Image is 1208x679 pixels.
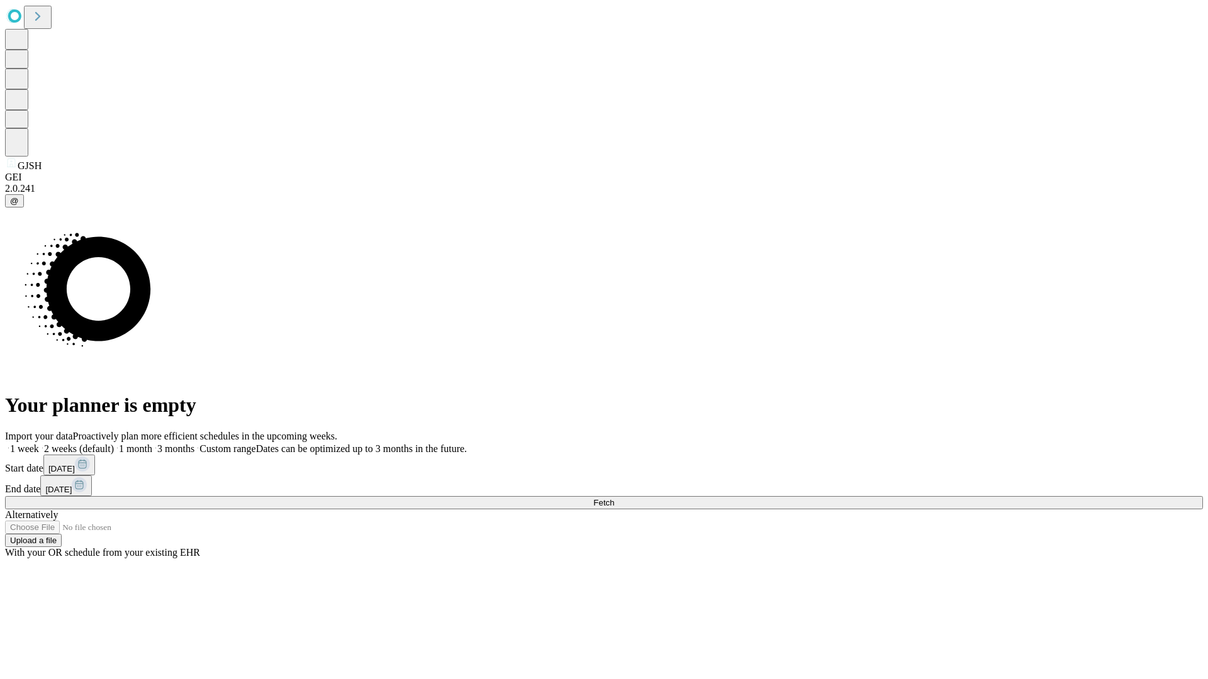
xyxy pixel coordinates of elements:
button: @ [5,194,24,207]
span: With your OR schedule from your existing EHR [5,547,200,558]
span: GJSH [18,160,42,171]
div: GEI [5,172,1203,183]
span: Proactively plan more efficient schedules in the upcoming weeks. [73,431,337,441]
span: Fetch [593,498,614,507]
div: Start date [5,455,1203,475]
button: [DATE] [43,455,95,475]
h1: Your planner is empty [5,394,1203,417]
span: 2 weeks (default) [44,443,114,454]
div: End date [5,475,1203,496]
button: Fetch [5,496,1203,509]
div: 2.0.241 [5,183,1203,194]
button: Upload a file [5,534,62,547]
span: 3 months [157,443,194,454]
span: Alternatively [5,509,58,520]
span: 1 week [10,443,39,454]
span: @ [10,196,19,206]
span: [DATE] [45,485,72,494]
span: 1 month [119,443,152,454]
button: [DATE] [40,475,92,496]
span: Dates can be optimized up to 3 months in the future. [256,443,467,454]
span: [DATE] [48,464,75,473]
span: Custom range [199,443,255,454]
span: Import your data [5,431,73,441]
